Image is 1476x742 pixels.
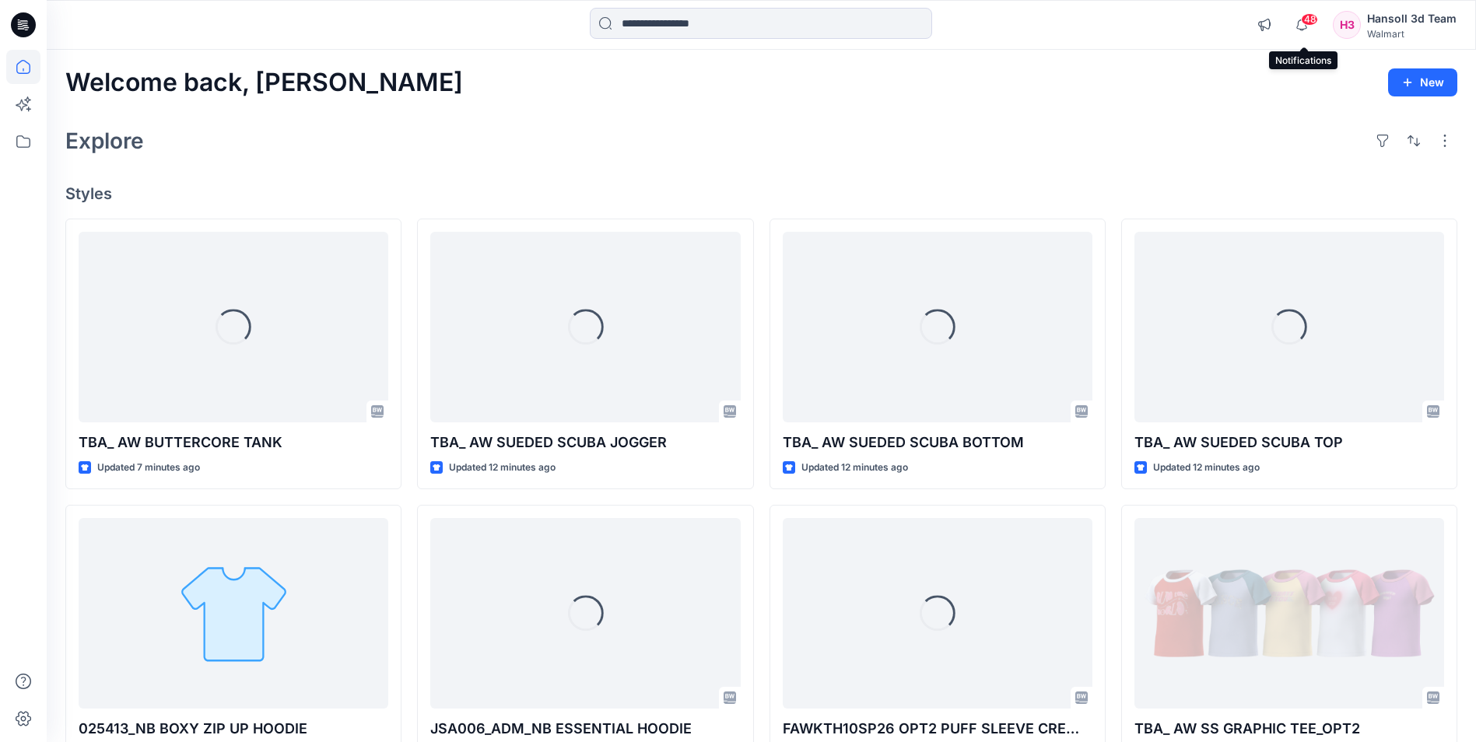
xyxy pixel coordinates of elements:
div: H3 [1333,11,1361,39]
a: 025413_NB BOXY ZIP UP HOODIE [79,518,388,709]
p: Updated 12 minutes ago [449,460,556,476]
p: TBA_ AW SUEDED SCUBA BOTTOM [783,432,1092,453]
p: Updated 12 minutes ago [1153,460,1260,476]
p: TBA_ AW SUEDED SCUBA TOP [1134,432,1444,453]
p: TBA_ AW BUTTERCORE TANK [79,432,388,453]
span: 48 [1301,13,1318,26]
p: TBA_ AW SUEDED SCUBA JOGGER [430,432,740,453]
div: Hansoll 3d Team [1367,9,1457,28]
p: Updated 7 minutes ago [97,460,200,476]
p: Updated 12 minutes ago [801,460,908,476]
h2: Explore [65,128,144,153]
p: 025413_NB BOXY ZIP UP HOODIE [79,718,388,740]
p: TBA_ AW SS GRAPHIC TEE_OPT2 [1134,718,1444,740]
div: Walmart [1367,28,1457,40]
h4: Styles [65,184,1457,203]
button: New [1388,68,1457,96]
a: TBA_ AW SS GRAPHIC TEE_OPT2 [1134,518,1444,709]
p: JSA006_ADM_NB ESSENTIAL HOODIE [430,718,740,740]
h2: Welcome back, [PERSON_NAME] [65,68,463,97]
p: FAWKTH10SP26 OPT2 PUFF SLEEVE CREW TOP [783,718,1092,740]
